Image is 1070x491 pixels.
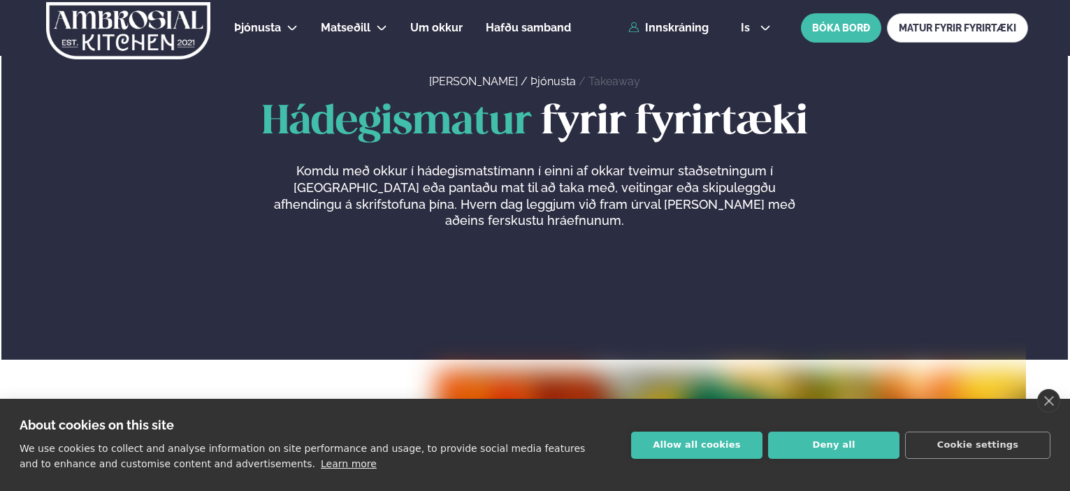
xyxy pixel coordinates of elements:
[905,432,1050,459] button: Cookie settings
[262,103,532,142] span: Hádegismatur
[20,443,585,469] p: We use cookies to collect and analyse information on site performance and usage, to provide socia...
[20,418,174,432] strong: About cookies on this site
[234,21,281,34] span: Þjónusta
[730,22,782,34] button: is
[1037,389,1060,413] a: close
[321,20,370,36] a: Matseðill
[768,432,899,459] button: Deny all
[887,13,1028,43] a: MATUR FYRIR FYRIRTÆKI
[321,21,370,34] span: Matseðill
[588,75,640,88] a: Takeaway
[486,20,571,36] a: Hafðu samband
[429,75,518,88] a: [PERSON_NAME]
[43,101,1026,145] h1: fyrir fyrirtæki
[486,21,571,34] span: Hafðu samband
[410,21,463,34] span: Um okkur
[801,13,881,43] button: BÓKA BORÐ
[410,20,463,36] a: Um okkur
[579,75,588,88] span: /
[234,20,281,36] a: Þjónusta
[521,75,530,88] span: /
[530,75,576,88] a: Þjónusta
[45,2,212,59] img: logo
[270,163,799,230] p: Komdu með okkur í hádegismatstímann í einni af okkar tveimur staðsetningum í [GEOGRAPHIC_DATA] eð...
[631,432,762,459] button: Allow all cookies
[741,22,754,34] span: is
[628,22,709,34] a: Innskráning
[321,458,377,469] a: Learn more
